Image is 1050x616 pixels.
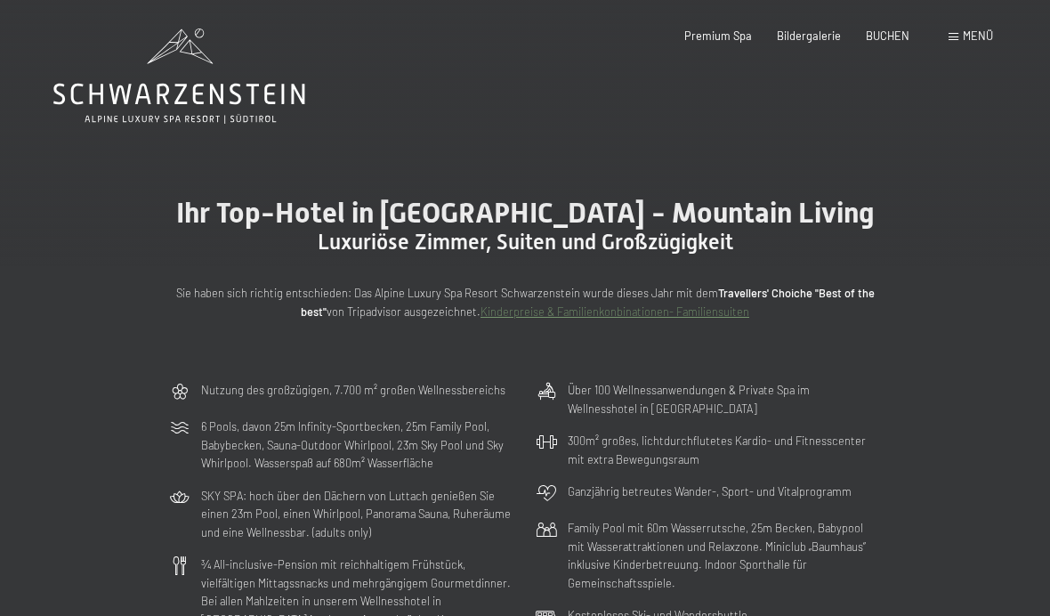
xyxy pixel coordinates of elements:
p: Sie haben sich richtig entschieden: Das Alpine Luxury Spa Resort Schwarzenstein wurde dieses Jahr... [169,284,881,320]
span: Menü [963,28,993,43]
a: Kinderpreise & Familienkonbinationen- Familiensuiten [481,304,749,319]
a: BUCHEN [866,28,909,43]
strong: Travellers' Choiche "Best of the best" [301,286,875,318]
p: 300m² großes, lichtdurchflutetes Kardio- und Fitnesscenter mit extra Bewegungsraum [568,432,881,468]
span: Luxuriöse Zimmer, Suiten und Großzügigkeit [318,230,733,255]
p: Ganzjährig betreutes Wander-, Sport- und Vitalprogramm [568,482,852,500]
p: SKY SPA: hoch über den Dächern von Luttach genießen Sie einen 23m Pool, einen Whirlpool, Panorama... [201,487,514,541]
p: Nutzung des großzügigen, 7.700 m² großen Wellnessbereichs [201,381,505,399]
p: Family Pool mit 60m Wasserrutsche, 25m Becken, Babypool mit Wasserattraktionen und Relaxzone. Min... [568,519,881,592]
a: Bildergalerie [777,28,841,43]
p: Über 100 Wellnessanwendungen & Private Spa im Wellnesshotel in [GEOGRAPHIC_DATA] [568,381,881,417]
a: Premium Spa [684,28,752,43]
p: 6 Pools, davon 25m Infinity-Sportbecken, 25m Family Pool, Babybecken, Sauna-Outdoor Whirlpool, 23... [201,417,514,472]
span: Ihr Top-Hotel in [GEOGRAPHIC_DATA] - Mountain Living [176,196,875,230]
